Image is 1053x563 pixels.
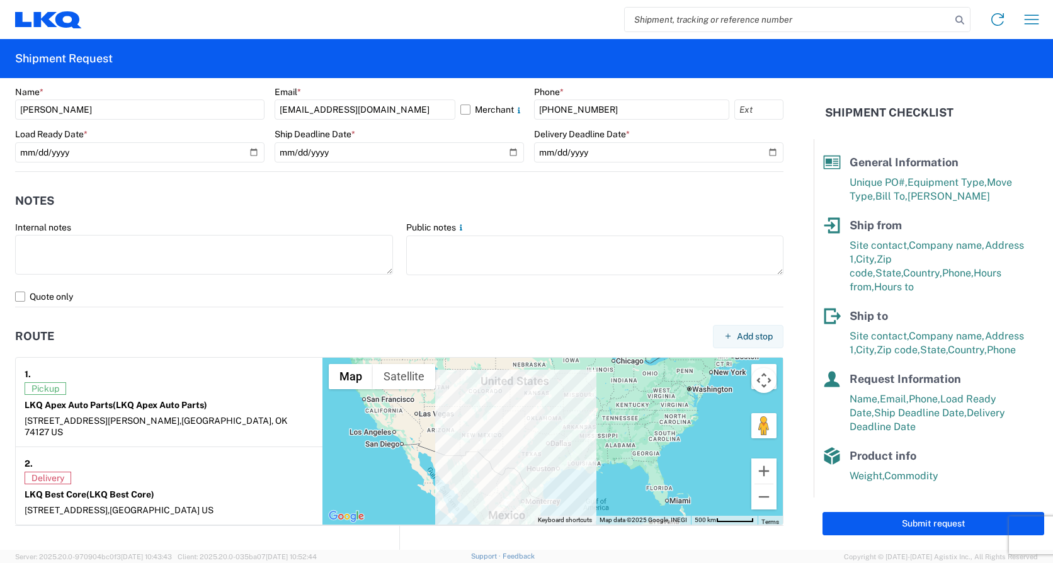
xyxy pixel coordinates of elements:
span: Server: 2025.20.0-970904bc0f3 [15,553,172,560]
span: Phone [987,344,1016,356]
span: [DATE] 10:52:44 [266,553,317,560]
span: Unique PO#, [850,176,908,188]
span: Product info [850,449,916,462]
span: [PERSON_NAME] [908,190,990,202]
span: Phone, [942,267,974,279]
span: Site contact, [850,239,909,251]
button: Drag Pegman onto the map to open Street View [751,413,777,438]
button: Show satellite imagery [373,364,435,389]
input: Ext [734,100,783,120]
span: Ship to [850,309,888,322]
label: Internal notes [15,222,71,233]
a: Support [471,552,503,560]
span: Pickup [25,382,66,395]
strong: 2. [25,456,33,472]
span: [STREET_ADDRESS][PERSON_NAME], [25,416,181,426]
span: Weight, [850,470,884,482]
button: Keyboard shortcuts [538,516,592,525]
span: Ship Deadline Date, [874,407,967,419]
span: State, [875,267,903,279]
span: Add stop [737,331,773,343]
span: Zip code, [877,344,920,356]
span: Country, [903,267,942,279]
span: 500 km [695,516,716,523]
button: Add stop [713,325,783,348]
h2: Product Info [15,549,102,561]
h2: Route [15,330,54,343]
a: Open this area in Google Maps (opens a new window) [326,508,367,525]
span: City, [856,344,877,356]
span: Email, [880,393,909,405]
button: Show street map [329,364,373,389]
span: Country, [948,344,987,356]
label: Delivery Deadline Date [534,128,630,140]
label: Name [15,86,43,98]
button: Map Scale: 500 km per 56 pixels [691,516,758,525]
img: Google [326,508,367,525]
span: Ship from [850,219,902,232]
button: Submit request [822,512,1044,535]
input: Shipment, tracking or reference number [625,8,951,31]
label: Quote only [15,287,783,307]
span: [STREET_ADDRESS], [25,505,110,515]
span: Request Information [850,372,961,385]
span: Company name, [909,239,985,251]
strong: LKQ Apex Auto Parts [25,400,207,410]
span: City, [856,253,877,265]
button: Zoom in [751,458,777,484]
span: [GEOGRAPHIC_DATA], OK 74127 US [25,416,288,437]
span: Site contact, [850,330,909,342]
a: Terms [761,518,779,525]
button: Zoom out [751,484,777,509]
button: Toggle fullscreen view [751,364,777,389]
span: (LKQ Apex Auto Parts) [113,400,207,410]
label: Load Ready Date [15,128,88,140]
h2: Shipment Request [15,51,113,66]
span: Delivery [25,472,71,484]
span: Client: 2025.20.0-035ba07 [178,553,317,560]
span: Map data ©2025 Google, INEGI [600,516,687,523]
span: General Information [850,156,959,169]
strong: 1. [25,367,31,382]
label: Ship Deadline Date [275,128,355,140]
label: Merchant [460,100,524,120]
span: Commodity [884,470,938,482]
span: State, [920,344,948,356]
span: (LKQ Best Core) [86,489,154,499]
span: Company name, [909,330,985,342]
strong: LKQ Best Core [25,489,154,499]
span: Name, [850,393,880,405]
label: Phone [534,86,564,98]
button: Map camera controls [751,368,777,393]
span: Hours to [874,281,914,293]
span: Bill To, [875,190,908,202]
h2: Shipment Checklist [825,105,953,120]
span: [DATE] 10:43:43 [121,553,172,560]
span: Phone, [909,393,940,405]
span: Copyright © [DATE]-[DATE] Agistix Inc., All Rights Reserved [844,551,1038,562]
span: Equipment Type, [908,176,987,188]
label: Public notes [406,222,466,233]
span: [GEOGRAPHIC_DATA] US [110,505,213,515]
a: Feedback [503,552,535,560]
h2: Notes [15,195,54,207]
label: Email [275,86,301,98]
